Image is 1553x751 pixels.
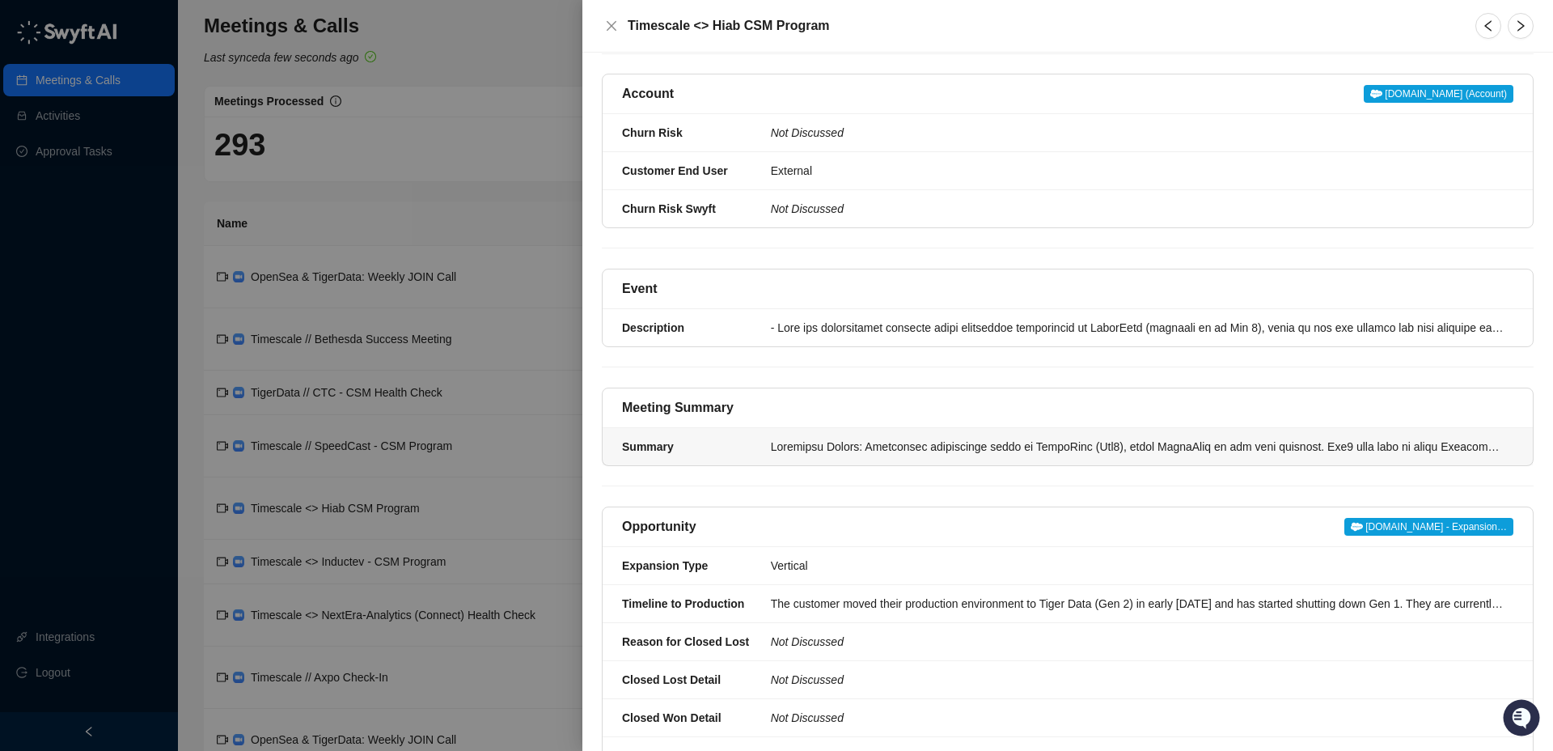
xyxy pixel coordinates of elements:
[1364,84,1513,104] a: [DOMAIN_NAME] (Account)
[16,228,29,241] div: 📚
[16,65,294,91] p: Welcome 👋
[1514,19,1527,32] span: right
[771,319,1504,337] div: - Lore ips dolorsitamet consecte adipi elitseddoe temporincid ut LaborEetd (magnaali en ad Min 8)...
[622,711,721,724] strong: Closed Won Detail
[771,126,844,139] i: Not Discussed
[771,635,844,648] i: Not Discussed
[622,635,749,648] strong: Reason for Closed Lost
[16,146,45,176] img: 5124521997842_fc6d7dfcefe973c2e489_88.png
[1482,19,1495,32] span: left
[1364,85,1513,103] span: [DOMAIN_NAME] (Account)
[622,84,674,104] h5: Account
[771,673,844,686] i: Not Discussed
[66,220,131,249] a: 📶Status
[605,19,618,32] span: close
[771,711,844,724] i: Not Discussed
[16,16,49,49] img: Swyft AI
[32,227,60,243] span: Docs
[622,126,683,139] strong: Churn Risk
[628,16,1456,36] h5: Timescale <> Hiab CSM Program
[55,163,211,176] div: We're offline, we'll be back soon
[1344,518,1513,536] span: [DOMAIN_NAME] - Expansion…
[622,517,696,537] h5: Opportunity
[771,438,1504,456] div: Loremipsu Dolors: Ametconsec adipiscinge seddo ei TempoRinc (Utl8), etdol MagnaAliq en adm veni q...
[771,595,1504,613] div: The customer moved their production environment to Tiger Data (Gen 2) in early [DATE] and has sta...
[771,202,844,215] i: Not Discussed
[622,279,658,299] h5: Event
[771,557,1504,575] div: Vertical
[161,266,196,278] span: Pylon
[16,91,294,117] h2: How can we help?
[622,321,684,334] strong: Description
[89,227,125,243] span: Status
[1501,698,1545,741] iframe: Open customer support
[55,146,265,163] div: Start new chat
[622,164,728,177] strong: Customer End User
[771,162,1504,180] div: External
[602,16,621,36] button: Close
[275,151,294,171] button: Start new chat
[622,202,716,215] strong: Churn Risk Swyft
[622,597,744,610] strong: Timeline to Production
[73,228,86,241] div: 📶
[1344,517,1513,537] a: [DOMAIN_NAME] - Expansion…
[114,265,196,278] a: Powered byPylon
[10,220,66,249] a: 📚Docs
[622,559,708,572] strong: Expansion Type
[622,398,734,418] h5: Meeting Summary
[622,440,674,453] strong: Summary
[622,673,721,686] strong: Closed Lost Detail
